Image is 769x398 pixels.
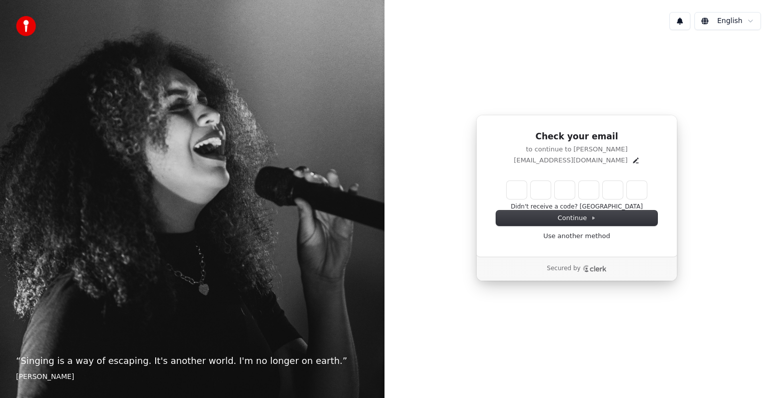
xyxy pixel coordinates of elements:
[511,203,643,211] button: Didn't receive a code? [GEOGRAPHIC_DATA]
[632,156,640,164] button: Edit
[514,156,627,165] p: [EMAIL_ADDRESS][DOMAIN_NAME]
[583,265,607,272] a: Clerk logo
[558,214,596,223] span: Continue
[16,16,36,36] img: youka
[16,354,368,368] p: “ Singing is a way of escaping. It's another world. I'm no longer on earth. ”
[547,265,580,273] p: Secured by
[543,232,610,241] a: Use another method
[496,145,657,154] p: to continue to [PERSON_NAME]
[507,181,647,199] input: Enter verification code
[496,211,657,226] button: Continue
[496,131,657,143] h1: Check your email
[16,372,368,382] footer: [PERSON_NAME]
